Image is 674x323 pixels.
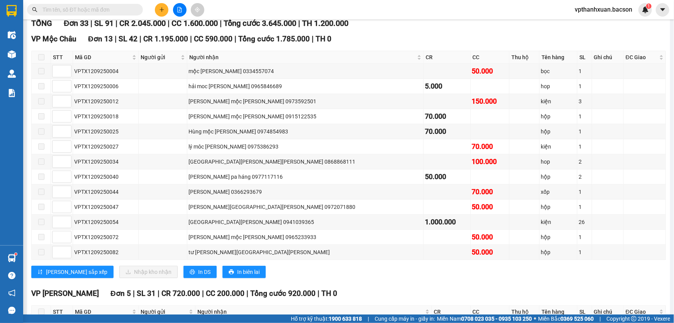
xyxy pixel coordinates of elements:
div: 26 [579,218,591,226]
button: plus [155,3,168,17]
span: Tổng cước 1.785.000 [238,34,310,43]
div: kiện [541,142,576,151]
span: TH 1.200.000 [302,19,348,28]
td: VPTX1209250072 [73,230,139,245]
div: hộp [541,248,576,256]
div: VPTX1209250054 [74,218,137,226]
span: In biên lai [237,268,260,276]
strong: 0369 525 060 [560,316,594,322]
th: CC [471,306,509,318]
th: CR [432,306,470,318]
div: 1 [579,248,591,256]
button: caret-down [656,3,669,17]
span: 1 [647,3,650,9]
div: [GEOGRAPHIC_DATA][PERSON_NAME][PERSON_NAME] 0868868111 [188,157,423,166]
strong: 1900 633 818 [329,316,362,322]
img: warehouse-icon [8,50,16,58]
td: VPTX1209250027 [73,139,139,154]
span: aim [195,7,200,12]
span: search [32,7,37,12]
div: [PERSON_NAME][GEOGRAPHIC_DATA][PERSON_NAME] 0972071880 [188,203,423,211]
div: 70.000 [472,186,508,197]
div: xốp [541,188,576,196]
div: [PERSON_NAME] 0366293679 [188,188,423,196]
td: VPTX1209250004 [73,64,139,79]
div: 3 [579,97,591,106]
div: mộc [PERSON_NAME] 0334557074 [188,67,423,75]
button: printerIn DS [183,266,217,278]
th: STT [51,306,73,318]
span: CC 1.600.000 [171,19,218,28]
div: 1 [579,203,591,211]
span: Người gửi [141,53,179,62]
span: | [599,314,601,323]
div: VPTX1209250044 [74,188,137,196]
div: hộp [541,203,576,211]
div: 1 [579,142,591,151]
div: hop [541,157,576,166]
th: Ghi chú [592,51,624,64]
span: CR 2.045.000 [119,19,166,28]
span: SL 91 [94,19,114,28]
div: VPTX1209250027 [74,142,137,151]
span: copyright [631,316,637,321]
div: 70.000 [472,141,508,152]
span: Đơn 33 [64,19,88,28]
span: caret-down [659,6,666,13]
div: 1 [579,127,591,136]
span: TH 0 [316,34,331,43]
img: logo-vxr [7,5,17,17]
span: notification [8,289,15,297]
div: tư [PERSON_NAME][GEOGRAPHIC_DATA][PERSON_NAME] [188,248,423,256]
td: VPTX1209250047 [73,200,139,215]
span: Miền Bắc [538,314,594,323]
div: 50.000 [472,202,508,212]
img: icon-new-feature [642,6,649,13]
span: Người nhận [197,308,424,316]
span: CC 200.000 [206,289,244,298]
div: 50.000 [472,66,508,77]
div: 100.000 [472,156,508,167]
td: VPTX1209250044 [73,185,139,200]
div: 70.000 [425,111,469,122]
div: hộp [541,127,576,136]
img: solution-icon [8,89,16,97]
div: VPTX1209250034 [74,157,137,166]
button: downloadNhập kho nhận [119,266,178,278]
span: | [139,34,141,43]
td: VPTX1209250040 [73,169,139,185]
div: 150.000 [472,96,508,107]
div: VPTX1209250040 [74,173,137,181]
span: | [202,289,204,298]
span: plus [159,7,165,12]
th: CR [424,51,470,64]
div: 1 [579,188,591,196]
span: | [133,289,135,298]
div: VPTX1209250004 [74,67,137,75]
span: file-add [177,7,182,12]
span: Tổng cước 920.000 [250,289,316,298]
button: file-add [173,3,187,17]
div: kiện [541,218,576,226]
sup: 1 [646,3,652,9]
span: TH 0 [321,289,337,298]
img: warehouse-icon [8,70,16,78]
input: Tìm tên, số ĐT hoặc mã đơn [42,5,134,14]
span: Tổng cước 3.645.000 [224,19,296,28]
span: question-circle [8,272,15,279]
td: VPTX1209250006 [73,79,139,94]
span: CR 720.000 [161,289,200,298]
span: In DS [198,268,211,276]
span: SL 31 [137,289,156,298]
span: | [234,34,236,43]
span: Miền Nam [437,314,532,323]
th: SL [577,51,592,64]
div: lý môc [PERSON_NAME] 0975386293 [188,142,423,151]
th: SL [577,306,592,318]
div: 50.000 [425,171,469,182]
span: | [298,19,300,28]
div: [PERSON_NAME] mộc [PERSON_NAME] 0965233933 [188,233,423,241]
span: sort-ascending [37,269,43,275]
div: VPTX1209250018 [74,112,137,121]
span: | [115,19,117,28]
